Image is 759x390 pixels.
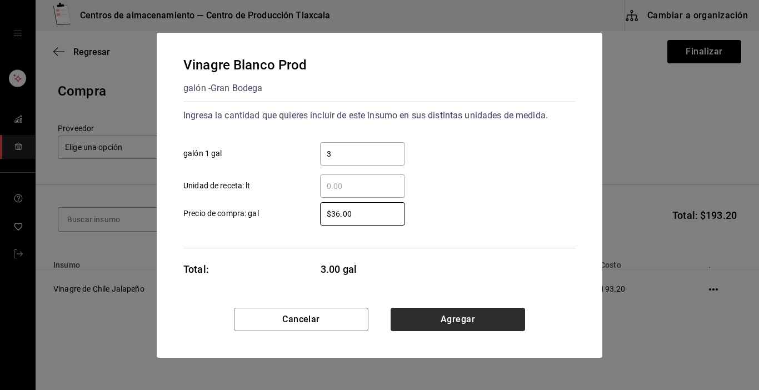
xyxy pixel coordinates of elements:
span: galón 1 gal [183,148,222,159]
button: Cancelar [234,308,368,331]
div: Vinagre Blanco Prod [183,55,307,75]
button: Agregar [391,308,525,331]
input: Unidad de receta: lt [320,179,405,193]
div: Ingresa la cantidad que quieres incluir de este insumo en sus distintas unidades de medida. [183,107,576,124]
span: Unidad de receta: lt [183,180,251,192]
input: Precio de compra: gal [320,207,405,221]
input: galón 1 gal [320,147,405,161]
span: 3.00 gal [321,262,406,277]
div: Total: [183,262,209,277]
span: Precio de compra: gal [183,208,259,219]
div: galón - Gran Bodega [183,79,307,97]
